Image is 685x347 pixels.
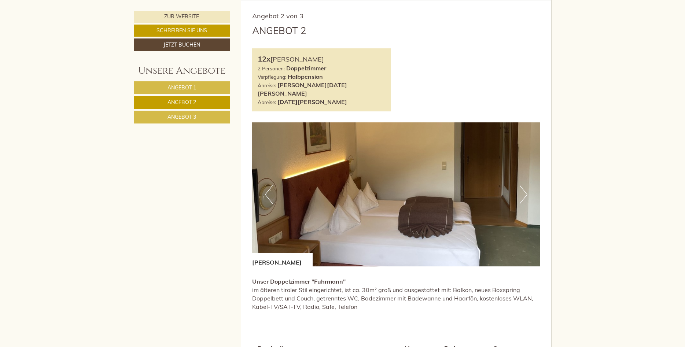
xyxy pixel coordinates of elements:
[277,98,347,106] b: [DATE][PERSON_NAME]
[258,65,285,71] small: 2 Personen:
[258,82,276,88] small: Anreise:
[134,11,230,23] a: Zur Website
[134,38,230,51] a: Jetzt buchen
[134,25,230,37] a: Schreiben Sie uns
[167,114,196,120] span: Angebot 3
[252,277,540,311] p: im älteren tiroler Stil eingerichtet, ist ca. 30m² groß und ausgestattet mit: Balkon, neues Boxsp...
[265,185,273,204] button: Previous
[258,74,286,80] small: Verpflegung:
[258,54,270,63] b: 12x
[252,253,313,267] div: [PERSON_NAME]
[134,64,230,78] div: Unsere Angebote
[258,81,347,97] b: [PERSON_NAME][DATE][PERSON_NAME]
[252,24,306,37] div: Angebot 2
[167,99,196,106] span: Angebot 2
[258,54,385,64] div: [PERSON_NAME]
[288,73,323,80] b: Halbpension
[258,99,276,105] small: Abreise:
[252,122,540,266] img: image
[286,64,326,72] b: Doppelzimmer
[252,278,346,285] strong: Unser Doppelzimmer "Fuhrmann"
[167,84,196,91] span: Angebot 1
[520,185,527,204] button: Next
[252,12,303,20] span: Angebot 2 von 3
